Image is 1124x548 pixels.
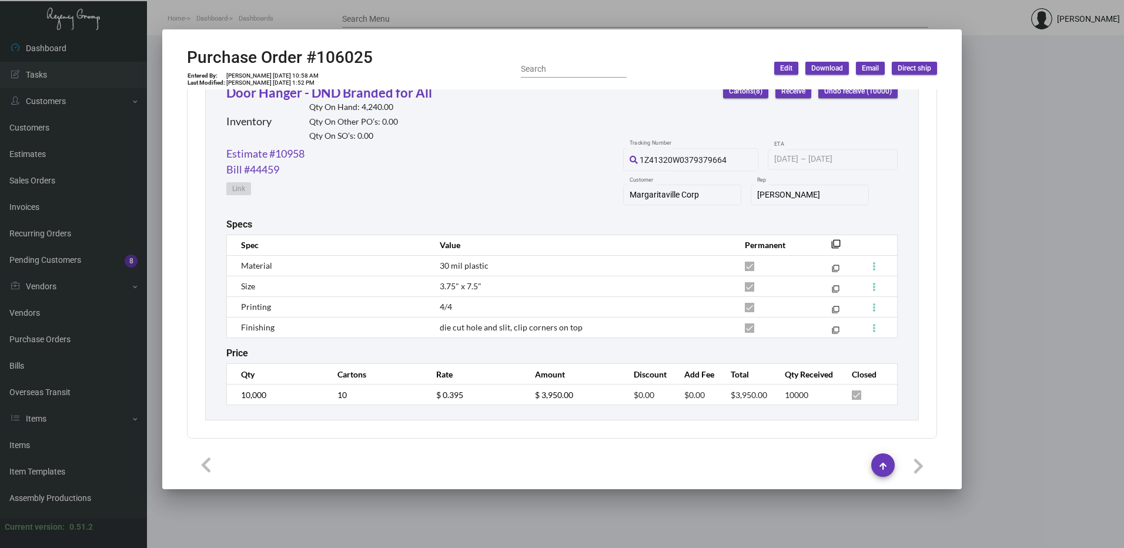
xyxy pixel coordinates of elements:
th: Discount [622,364,672,385]
span: Undo receive (10000) [824,86,892,96]
button: Link [226,182,251,195]
span: 1Z41320W0379379664 [640,155,727,165]
button: Receive [775,85,811,98]
span: 30 mil plastic [440,260,489,270]
th: Rate [424,364,523,385]
span: Edit [780,64,792,73]
td: Entered By: [187,72,226,79]
span: Printing [241,302,271,312]
span: $3,950.00 [731,390,767,400]
th: Closed [840,364,897,385]
h2: Inventory [226,115,272,128]
span: Material [241,260,272,270]
span: Email [862,64,879,73]
span: (8) [754,88,762,96]
span: 10000 [785,390,808,400]
td: Last Modified: [187,79,226,86]
button: Cartons(8) [723,85,768,98]
th: Add Fee [673,364,720,385]
th: Total [719,364,773,385]
span: Finishing [241,322,275,332]
a: Estimate #10958 [226,146,305,162]
td: [PERSON_NAME] [DATE] 10:58 AM [226,72,319,79]
span: 3.75" x 7.5" [440,281,481,291]
span: 4/4 [440,302,452,312]
th: Value [428,235,733,255]
span: $0.00 [634,390,654,400]
span: Receive [781,86,805,96]
h2: Price [226,347,248,359]
button: Direct ship [892,62,937,75]
button: Download [805,62,849,75]
th: Permanent [733,235,814,255]
span: $0.00 [684,390,705,400]
a: Bill #44459 [226,162,279,178]
h2: Qty On Other PO’s: 0.00 [309,117,398,127]
a: Door Hanger - DND Branded for All [226,85,432,101]
div: Current version: [5,521,65,533]
h2: Qty On Hand: 4,240.00 [309,102,398,112]
span: die cut hole and slit, clip corners on top [440,322,583,332]
div: 0.51.2 [69,521,93,533]
span: – [801,155,806,164]
h2: Specs [226,219,252,230]
input: Start date [774,155,798,164]
mat-icon: filter_none [832,308,839,316]
mat-icon: filter_none [832,329,839,336]
mat-icon: filter_none [831,243,841,252]
td: [PERSON_NAME] [DATE] 1:52 PM [226,79,319,86]
h2: Qty On SO’s: 0.00 [309,131,398,141]
button: Email [856,62,885,75]
th: Amount [523,364,622,385]
mat-icon: filter_none [832,288,839,295]
th: Spec [227,235,428,255]
span: Size [241,281,255,291]
h2: Purchase Order #106025 [187,48,373,68]
span: Download [811,64,843,73]
th: Cartons [326,364,424,385]
th: Qty Received [773,364,840,385]
span: Cartons [729,86,762,96]
th: Qty [227,364,326,385]
mat-icon: filter_none [832,267,839,275]
button: Edit [774,62,798,75]
button: Undo receive (10000) [818,85,898,98]
span: Link [232,184,245,194]
span: Direct ship [898,64,931,73]
input: End date [808,155,865,164]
